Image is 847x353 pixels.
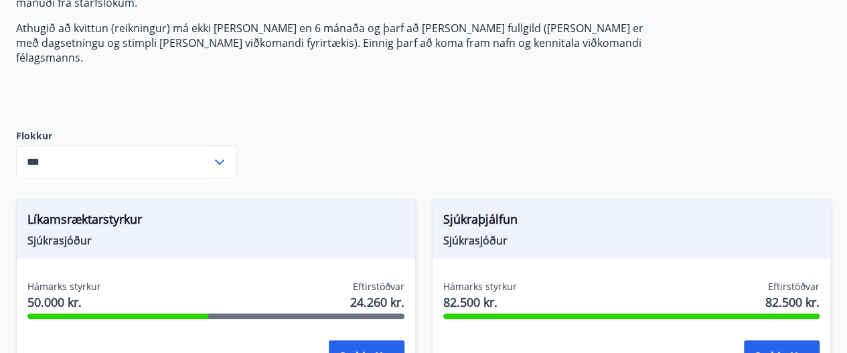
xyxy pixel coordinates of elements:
p: Athugið að kvittun (reikningur) má ekki [PERSON_NAME] en 6 mánaða og þarf að [PERSON_NAME] fullgi... [16,21,648,65]
span: Líkamsræktarstyrkur [27,210,404,233]
span: Eftirstöðvar [353,280,404,293]
span: Sjúkrasjóður [443,233,820,248]
label: Flokkur [16,129,237,143]
span: 50.000 kr. [27,293,101,311]
span: Sjúkrasjóður [27,233,404,248]
span: 24.260 kr. [350,293,404,311]
span: 82.500 kr. [443,293,517,311]
span: Hámarks styrkur [27,280,101,293]
span: Sjúkraþjálfun [443,210,820,233]
span: 82.500 kr. [765,293,820,311]
span: Eftirstöðvar [768,280,820,293]
span: Hámarks styrkur [443,280,517,293]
